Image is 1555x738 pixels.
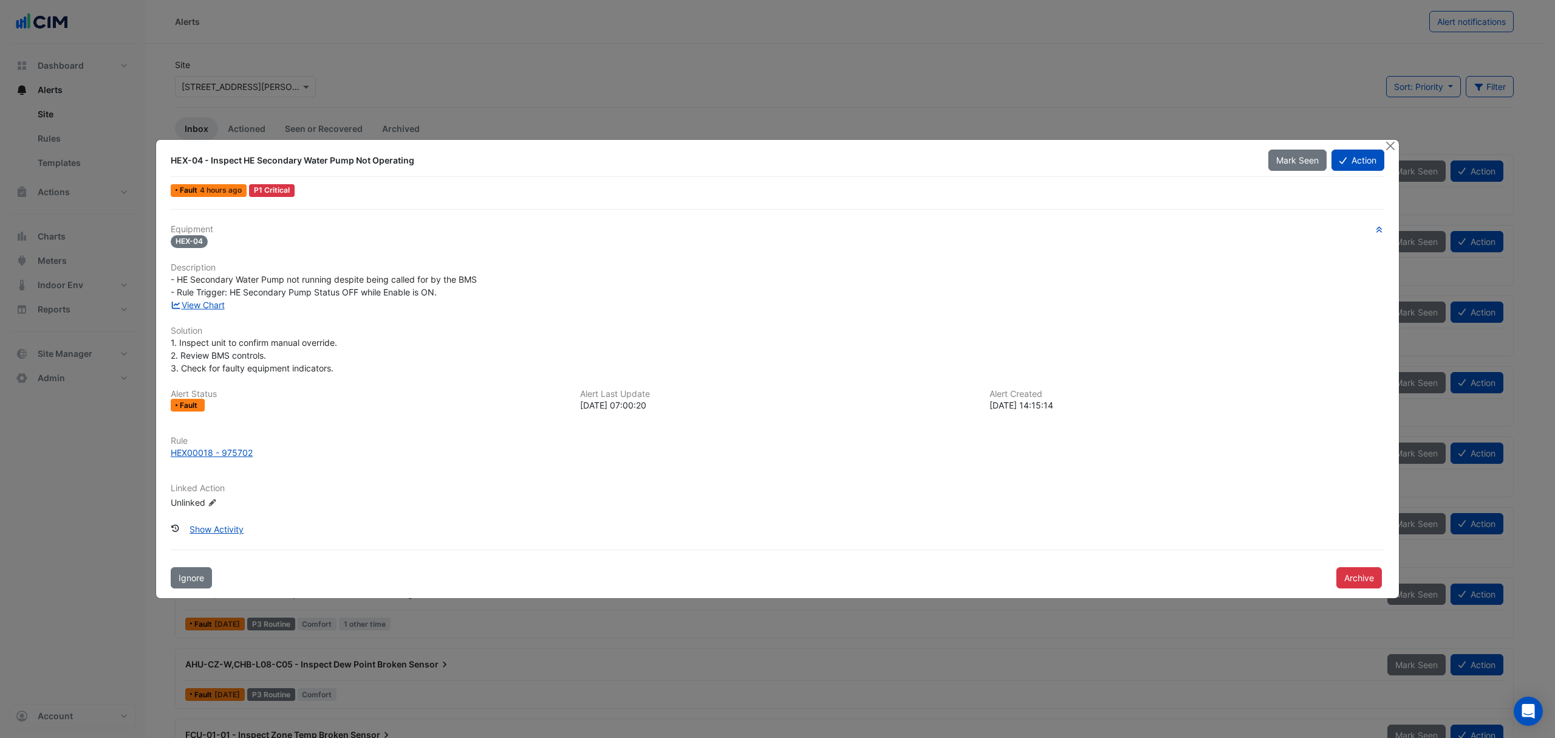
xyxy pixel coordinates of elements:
span: HEX-04 [171,235,208,248]
h6: Linked Action [171,483,1384,494]
span: 1. Inspect unit to confirm manual override. 2. Review BMS controls. 3. Check for faulty equipment... [171,337,337,373]
h6: Description [171,263,1384,273]
span: Fault [180,402,200,409]
div: P1 Critical [249,184,295,197]
span: Ignore [179,573,204,583]
h6: Alert Created [989,389,1384,399]
a: HEX00018 - 975702 [171,446,1384,459]
div: Open Intercom Messenger [1514,697,1543,726]
div: HEX00018 - 975702 [171,446,253,459]
button: Archive [1336,567,1382,588]
a: View Chart [171,300,225,310]
span: Wed 01-Oct-2025 07:00 AEST [200,185,242,195]
button: Ignore [171,567,212,588]
button: Close [1384,140,1396,153]
div: HEX-04 - Inspect HE Secondary Water Pump Not Operating [171,154,1254,167]
div: [DATE] 14:15:14 [989,399,1384,412]
h6: Alert Last Update [580,389,975,399]
button: Show Activity [182,519,251,540]
span: Mark Seen [1276,155,1319,165]
fa-icon: Edit Linked Action [208,498,217,508]
div: Unlinked [171,496,316,509]
div: [DATE] 07:00:20 [580,399,975,412]
button: Mark Seen [1268,150,1327,171]
h6: Alert Status [171,389,566,399]
h6: Equipment [171,224,1384,235]
span: - HE Secondary Water Pump not running despite being called for by the BMS - Rule Trigger: HE Seco... [171,274,477,297]
button: Action [1331,150,1384,171]
span: Fault [180,187,200,194]
h6: Solution [171,326,1384,336]
h6: Rule [171,436,1384,446]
